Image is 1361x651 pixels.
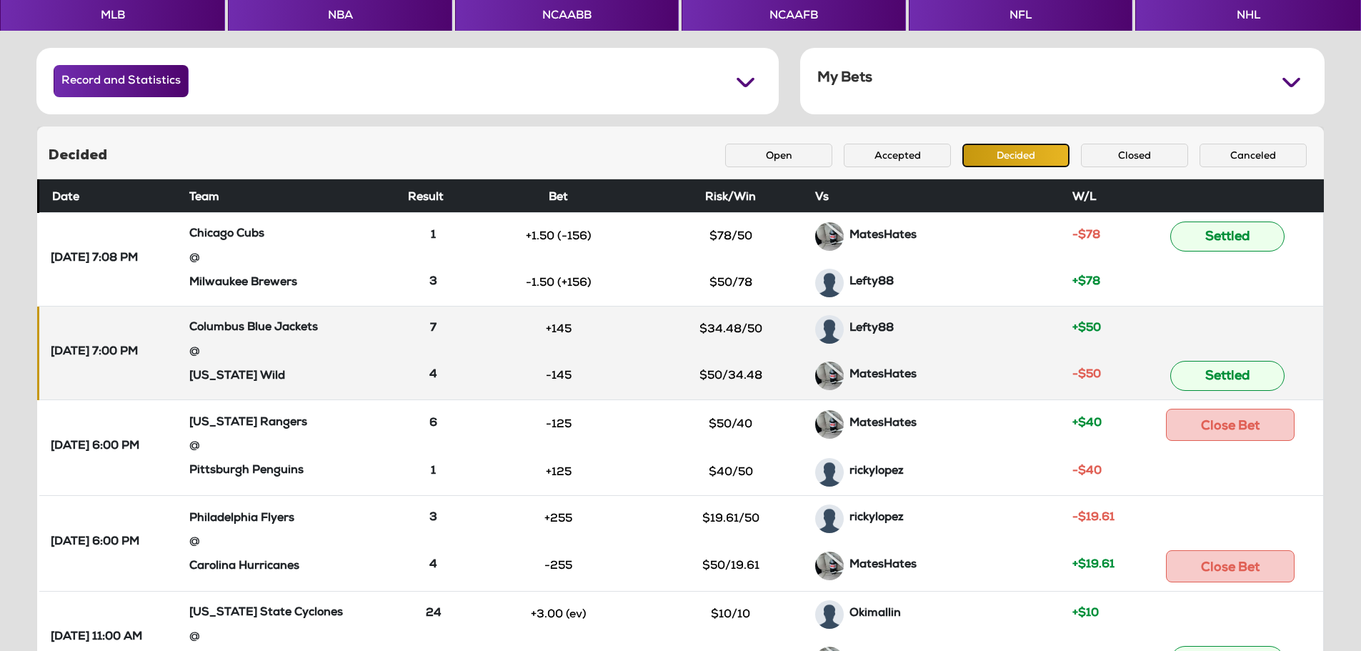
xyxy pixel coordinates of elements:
button: +1.50 (-156) [505,224,612,249]
img: hIZp8s1qT+F9nasn0Gojk4AAAAAElFTkSuQmCC [815,222,844,251]
strong: [DATE] 7:00 PM [51,345,138,361]
button: Decided [962,144,1070,167]
strong: Carolina Hurricanes [189,561,299,572]
button: +3.00 (ev) [505,602,612,627]
button: Record and Statistics [54,65,189,97]
strong: 3 [429,512,437,524]
h5: My Bets [817,70,872,87]
strong: MatesHates [849,230,917,242]
th: Vs [809,179,1067,212]
button: $40/50 [677,460,784,484]
strong: Lefty88 [849,323,894,334]
th: Result [402,179,464,212]
img: avatar-default.png [815,458,844,487]
button: Accepted [844,144,951,167]
th: Bet [465,179,652,212]
button: -125 [505,412,612,437]
button: +255 [505,507,612,531]
strong: 3 [429,277,437,288]
button: Close Bet [1166,409,1295,441]
div: @ [189,434,397,461]
strong: [US_STATE] Rangers [189,417,307,429]
strong: 24 [426,608,442,620]
button: $50/19.61 [677,554,784,578]
strong: +$40 [1072,418,1102,429]
button: $19.61/50 [677,507,784,531]
img: hIZp8s1qT+F9nasn0Gojk4AAAAAElFTkSuQmCC [815,362,844,390]
strong: 1 [431,466,436,477]
h5: Decided [49,147,107,164]
strong: Pittsburgh Penguins [189,465,304,477]
button: Closed [1081,144,1188,167]
img: avatar-default.png [815,600,844,629]
button: +125 [505,460,612,484]
strong: 6 [429,418,437,429]
img: avatar-default.png [815,269,844,297]
strong: +$10 [1072,608,1099,620]
button: +145 [505,317,612,342]
strong: rickylopez [849,466,904,477]
img: hIZp8s1qT+F9nasn0Gojk4AAAAAElFTkSuQmCC [815,410,844,439]
strong: [DATE] 11:00 AM [51,630,142,646]
strong: -$40 [1072,466,1102,477]
th: Team [184,179,402,212]
strong: 4 [429,369,437,381]
button: Open [725,144,832,167]
strong: [US_STATE] State Cyclones [189,607,343,619]
strong: 1 [431,230,436,242]
strong: 4 [429,560,437,571]
strong: Okimallin [849,608,901,620]
strong: +$50 [1072,323,1101,334]
button: $50/40 [677,412,784,437]
strong: -$19.61 [1072,512,1115,524]
strong: [DATE] 6:00 PM [51,535,139,551]
button: Canceled [1200,144,1307,167]
button: -145 [505,364,612,388]
button: Close Bet [1166,550,1295,582]
button: $50/34.48 [677,364,784,388]
button: $34.48/50 [677,317,784,342]
strong: rickylopez [849,512,904,524]
strong: Chicago Cubs [189,229,264,240]
th: Date [39,179,184,212]
button: Settled [1170,361,1285,391]
button: -1.50 (+156) [505,271,612,295]
div: @ [189,246,397,273]
strong: Columbus Blue Jackets [189,322,318,334]
div: @ [189,530,397,557]
strong: MatesHates [849,560,917,571]
strong: [DATE] 6:00 PM [51,439,139,455]
button: Settled [1170,222,1285,252]
img: hIZp8s1qT+F9nasn0Gojk4AAAAAElFTkSuQmCC [815,552,844,580]
strong: -$50 [1072,369,1101,381]
button: $50/78 [677,271,784,295]
strong: +$19.61 [1072,560,1115,571]
img: avatar-default.png [815,505,844,533]
th: W/L [1067,179,1137,212]
th: Risk/Win [652,179,809,212]
strong: Milwaukee Brewers [189,277,297,289]
strong: [US_STATE] Wild [189,371,285,382]
strong: +$78 [1072,277,1100,288]
strong: MatesHates [849,418,917,429]
strong: -$78 [1072,230,1100,242]
button: -255 [505,554,612,578]
strong: Lefty88 [849,277,894,288]
div: @ [189,339,397,367]
button: $10/10 [677,602,784,627]
strong: MatesHates [849,369,917,381]
img: avatar-default.png [815,315,844,344]
button: $78/50 [677,224,784,249]
strong: [DATE] 7:08 PM [51,252,138,267]
strong: Philadelphia Flyers [189,513,294,525]
strong: 7 [430,323,437,334]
